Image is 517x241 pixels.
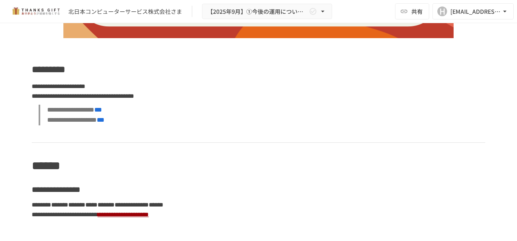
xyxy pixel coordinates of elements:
[432,3,514,19] button: H[EMAIL_ADDRESS][DOMAIN_NAME]
[68,7,182,16] div: 北日本コンピューターサービス株式会社さま
[10,5,62,18] img: mMP1OxWUAhQbsRWCurg7vIHe5HqDpP7qZo7fRoNLXQh
[411,7,423,16] span: 共有
[202,4,332,19] button: 【2025年9月】①今後の運用についてのご案内/THANKS GIFTキックオフMTG
[395,3,429,19] button: 共有
[207,6,307,17] span: 【2025年9月】①今後の運用についてのご案内/THANKS GIFTキックオフMTG
[450,6,501,17] div: [EMAIL_ADDRESS][DOMAIN_NAME]
[437,6,447,16] div: H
